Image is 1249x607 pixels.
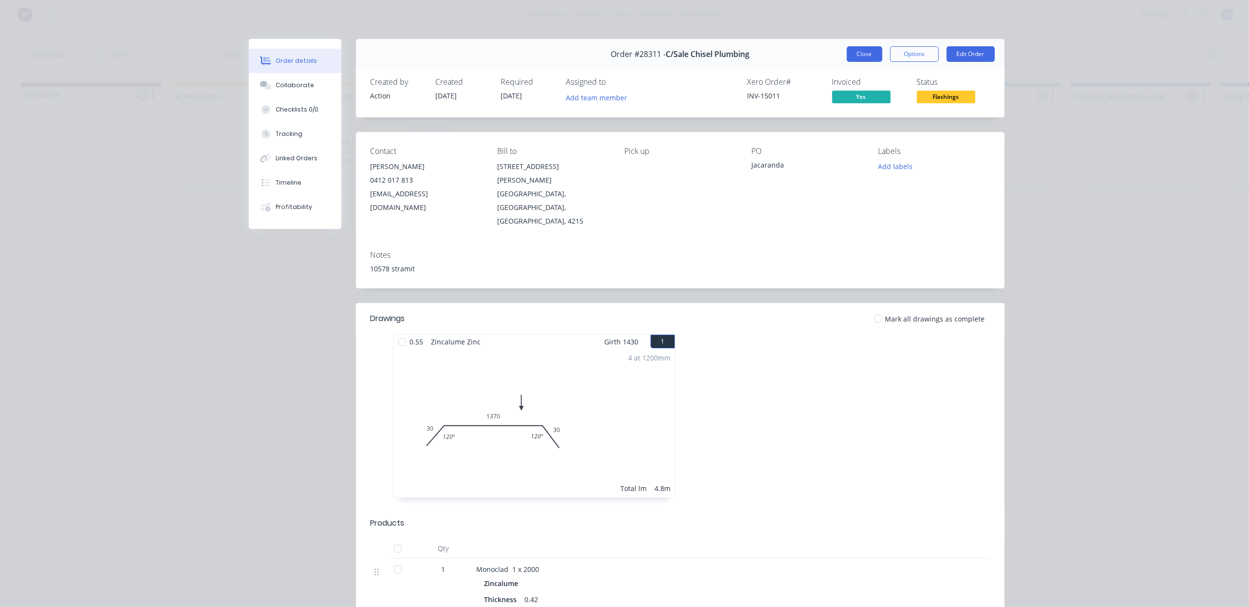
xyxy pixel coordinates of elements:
[917,91,975,103] span: Flashings
[890,46,939,62] button: Options
[605,335,639,349] span: Girth 1430
[276,130,302,138] div: Tracking
[751,147,863,156] div: PO
[249,73,341,97] button: Collaborate
[885,314,985,324] span: Mark all drawings as complete
[747,91,820,101] div: INV-15011
[249,122,341,146] button: Tracking
[371,264,990,274] div: 10578 stramit
[371,147,482,156] div: Contact
[371,77,424,87] div: Created by
[747,77,820,87] div: Xero Order #
[873,160,918,173] button: Add labels
[371,160,482,173] div: [PERSON_NAME]
[917,77,990,87] div: Status
[428,335,485,349] span: Zincalume Zinc
[566,91,633,104] button: Add team member
[651,335,675,348] button: 1
[497,187,609,228] div: [GEOGRAPHIC_DATA], [GEOGRAPHIC_DATA], [GEOGRAPHIC_DATA], 4215
[371,187,482,214] div: [EMAIL_ADDRESS][DOMAIN_NAME]
[501,91,522,100] span: [DATE]
[624,147,736,156] div: Pick up
[560,91,632,104] button: Add team member
[276,178,301,187] div: Timeline
[947,46,995,62] button: Edit Order
[371,517,405,529] div: Products
[477,565,540,574] span: Monoclad 1 x 2000
[249,171,341,195] button: Timeline
[917,91,975,105] button: Flashings
[371,91,424,101] div: Action
[621,483,647,493] div: Total lm
[414,539,473,558] div: Qty
[878,147,990,156] div: Labels
[371,250,990,260] div: Notes
[371,173,482,187] div: 0412 017 813
[436,91,457,100] span: [DATE]
[371,160,482,214] div: [PERSON_NAME]0412 017 813[EMAIL_ADDRESS][DOMAIN_NAME]
[249,49,341,73] button: Order details
[832,77,905,87] div: Invoiced
[485,592,521,607] div: Thickness
[276,81,314,90] div: Collaborate
[847,46,882,62] button: Close
[276,105,318,114] div: Checklists 0/0
[497,160,609,187] div: [STREET_ADDRESS][PERSON_NAME]
[276,57,317,65] div: Order details
[249,97,341,122] button: Checklists 0/0
[485,576,522,590] div: Zincalume
[497,160,609,228] div: [STREET_ADDRESS][PERSON_NAME][GEOGRAPHIC_DATA], [GEOGRAPHIC_DATA], [GEOGRAPHIC_DATA], 4215
[276,203,312,211] div: Profitability
[249,195,341,219] button: Profitability
[611,50,666,59] span: Order #28311 -
[501,77,555,87] div: Required
[629,353,671,363] div: 4 at 1200mm
[371,313,405,324] div: Drawings
[436,77,489,87] div: Created
[406,335,428,349] span: 0.55
[566,77,664,87] div: Assigned to
[497,147,609,156] div: Bill to
[751,160,863,173] div: Jacaranda
[521,592,542,607] div: 0.42
[442,564,446,574] span: 1
[832,91,891,103] span: Yes
[276,154,317,163] div: Linked Orders
[666,50,749,59] span: C/Sale Chisel Plumbing
[655,483,671,493] div: 4.8m
[393,349,675,497] div: 030137030120º120º4 at 1200mmTotal lm4.8m
[249,146,341,171] button: Linked Orders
